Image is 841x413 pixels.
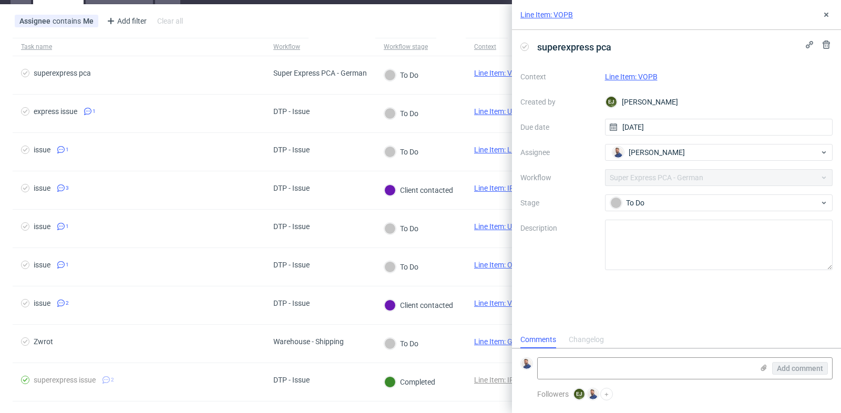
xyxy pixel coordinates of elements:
[474,43,499,51] div: Context
[273,337,344,346] div: Warehouse - Shipping
[474,376,521,384] a: Line Item: IFQI
[93,107,96,116] span: 1
[629,147,685,158] span: [PERSON_NAME]
[34,337,53,346] div: Zwrot
[34,146,50,154] div: issue
[520,121,597,133] label: Due date
[384,146,418,158] div: To Do
[384,69,418,81] div: To Do
[34,184,50,192] div: issue
[83,17,94,25] div: Me
[102,13,149,29] div: Add filter
[384,43,428,51] div: Workflow stage
[474,69,527,77] a: Line Item: VOPB
[66,184,69,192] span: 3
[606,97,617,107] figcaption: EJ
[111,376,114,384] span: 2
[520,171,597,184] label: Workflow
[520,96,597,108] label: Created by
[520,146,597,159] label: Assignee
[273,261,310,269] div: DTP - Issue
[537,390,569,398] span: Followers
[474,184,522,192] a: Line Item: IRTF
[384,261,418,273] div: To Do
[34,299,50,307] div: issue
[384,108,418,119] div: To Do
[474,337,523,346] a: Line Item: GITA
[273,222,310,231] div: DTP - Issue
[533,38,616,56] span: superexpress pca
[273,69,367,77] div: Super Express PCA - German
[520,222,597,268] label: Description
[155,14,185,28] div: Clear all
[521,358,532,369] img: Michał Rachański
[384,184,453,196] div: Client contacted
[384,300,453,311] div: Client contacted
[474,222,526,231] a: Line Item: UVUA
[34,261,50,269] div: issue
[520,332,556,348] div: Comments
[34,222,50,231] div: issue
[613,147,623,158] img: Michał Rachański
[569,332,604,348] div: Changelog
[273,146,310,154] div: DTP - Issue
[273,376,310,384] div: DTP - Issue
[66,299,69,307] span: 2
[66,261,69,269] span: 1
[605,73,658,81] a: Line Item: VOPB
[273,107,310,116] div: DTP - Issue
[66,146,69,154] span: 1
[34,376,96,384] div: superexpress issue
[600,388,613,400] button: +
[19,17,53,25] span: Assignee
[474,261,527,269] a: Line Item: OEBH
[474,146,526,154] a: Line Item: LBHL
[588,389,598,399] img: Michał Rachański
[384,338,418,349] div: To Do
[474,299,526,307] a: Line Item: VSKD
[34,69,91,77] div: superexpress pca
[520,70,597,83] label: Context
[384,223,418,234] div: To Do
[66,222,69,231] span: 1
[273,299,310,307] div: DTP - Issue
[605,94,833,110] div: [PERSON_NAME]
[384,376,435,388] div: Completed
[574,389,584,399] figcaption: EJ
[520,9,573,20] a: Line Item: VOPB
[474,107,526,116] a: Line Item: UVDD
[34,107,77,116] div: express issue
[610,197,819,209] div: To Do
[520,197,597,209] label: Stage
[53,17,83,25] span: contains
[273,184,310,192] div: DTP - Issue
[21,43,257,51] span: Task name
[273,43,300,51] div: Workflow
